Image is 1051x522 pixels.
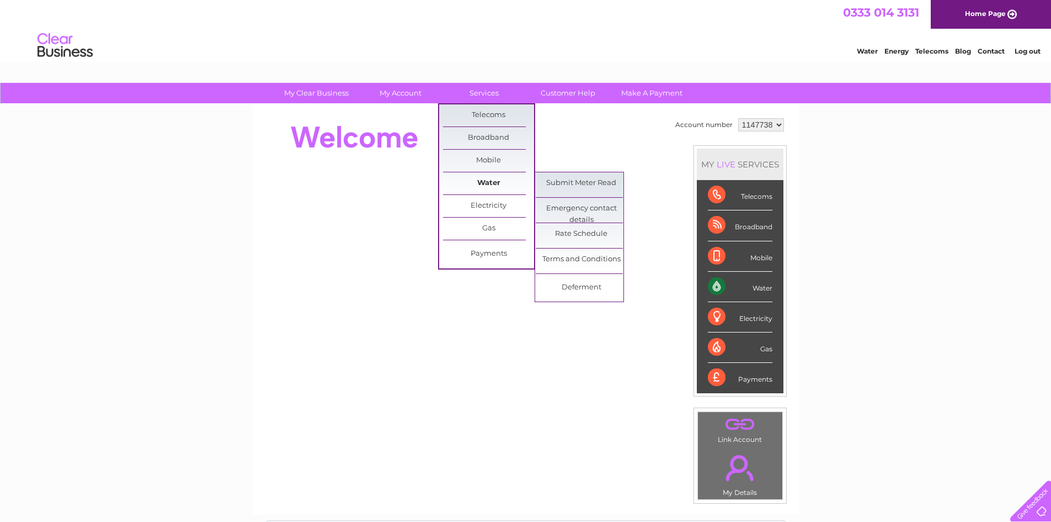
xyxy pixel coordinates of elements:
[265,6,787,54] div: Clear Business is a trading name of Verastar Limited (registered in [GEOGRAPHIC_DATA] No. 3667643...
[443,104,534,126] a: Telecoms
[955,47,971,55] a: Blog
[1015,47,1041,55] a: Log out
[843,6,919,19] a: 0333 014 3131
[697,446,783,500] td: My Details
[443,150,534,172] a: Mobile
[443,243,534,265] a: Payments
[536,172,627,194] a: Submit Meter Read
[701,449,780,487] a: .
[915,47,948,55] a: Telecoms
[606,83,697,103] a: Make A Payment
[271,83,362,103] a: My Clear Business
[355,83,446,103] a: My Account
[708,272,772,302] div: Water
[708,363,772,393] div: Payments
[673,115,735,134] td: Account number
[522,83,613,103] a: Customer Help
[708,180,772,210] div: Telecoms
[708,302,772,333] div: Electricity
[536,198,627,220] a: Emergency contact details
[443,218,534,240] a: Gas
[857,47,878,55] a: Water
[978,47,1005,55] a: Contact
[701,415,780,434] a: .
[439,83,530,103] a: Services
[708,241,772,272] div: Mobile
[536,249,627,271] a: Terms and Conditions
[536,277,627,299] a: Deferment
[697,149,783,180] div: MY SERVICES
[884,47,909,55] a: Energy
[708,210,772,241] div: Broadband
[536,223,627,245] a: Rate Schedule
[708,333,772,363] div: Gas
[443,127,534,149] a: Broadband
[443,172,534,194] a: Water
[37,29,93,62] img: logo.png
[714,159,738,170] div: LIVE
[443,195,534,217] a: Electricity
[697,412,783,446] td: Link Account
